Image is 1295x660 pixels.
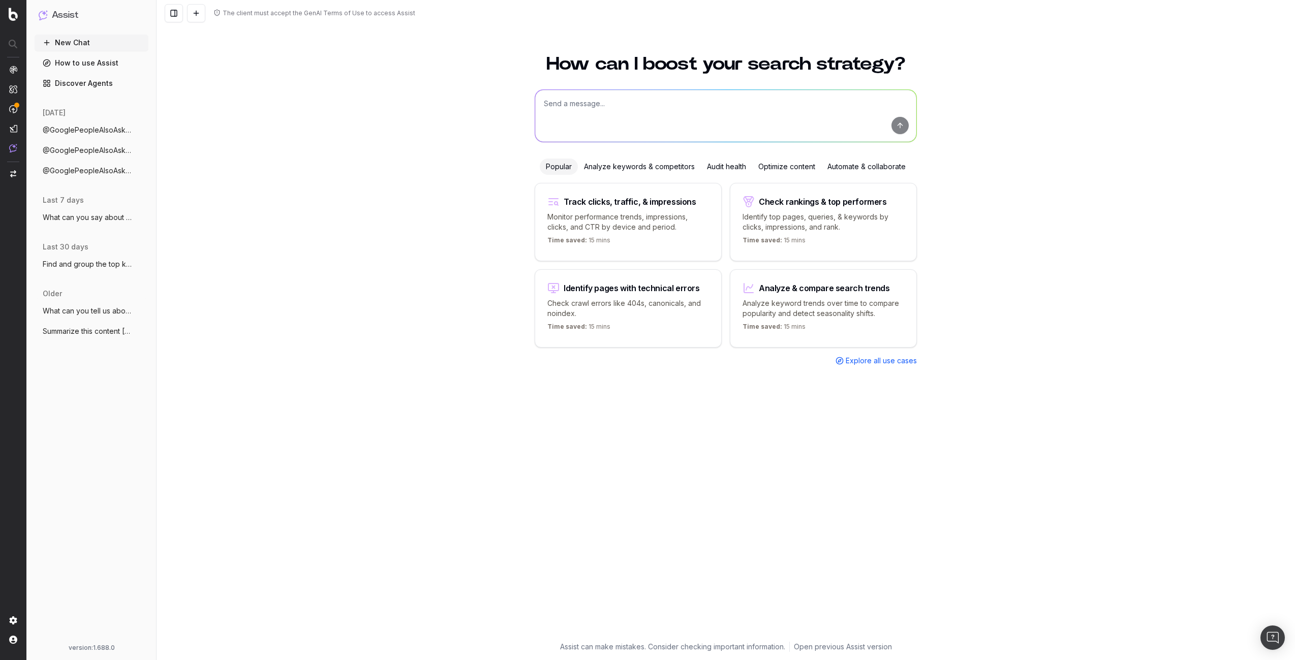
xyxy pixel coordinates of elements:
button: What can you say about [PERSON_NAME]? H [35,209,148,226]
span: last 7 days [43,195,84,205]
p: Assist can make mistakes. Consider checking important information. [560,642,785,652]
span: [DATE] [43,108,66,118]
p: Analyze keyword trends over time to compare popularity and detect seasonality shifts. [743,298,904,319]
span: @GooglePeopleAlsoAsk show me related que [43,125,132,135]
span: @GooglePeopleAlsoAsk what's is a LLM? [43,145,132,155]
span: last 30 days [43,242,88,252]
img: Switch project [10,170,16,177]
img: Intelligence [9,85,17,93]
a: Open previous Assist version [794,642,892,652]
p: 15 mins [547,236,610,248]
span: Explore all use cases [846,356,917,366]
p: 15 mins [743,323,806,335]
button: @GooglePeopleAlsoAsk show me related que [35,122,148,138]
div: Open Intercom Messenger [1260,625,1285,650]
h1: Assist [52,8,78,22]
span: @GooglePeopleAlsoAsk What is a LLM? [43,166,132,176]
img: Assist [39,10,48,20]
div: Analyze keywords & competitors [578,159,701,175]
img: Analytics [9,66,17,74]
div: Track clicks, traffic, & impressions [564,198,696,206]
span: What can you tell us about [PERSON_NAME] [43,306,132,316]
p: 15 mins [743,236,806,248]
span: older [43,289,62,299]
span: Time saved: [547,236,587,244]
button: Assist [39,8,144,22]
a: How to use Assist [35,55,148,71]
img: Activation [9,105,17,113]
span: Time saved: [743,236,782,244]
img: My account [9,636,17,644]
span: What can you say about [PERSON_NAME]? H [43,212,132,223]
button: @GooglePeopleAlsoAsk What is a LLM? [35,163,148,179]
button: New Chat [35,35,148,51]
img: Studio [9,124,17,133]
div: Automate & collaborate [821,159,912,175]
span: Time saved: [547,323,587,330]
img: Botify logo [9,8,18,21]
img: Assist [9,144,17,152]
div: Identify pages with technical errors [564,284,700,292]
button: Summarize this content [URL][PERSON_NAME] [35,323,148,339]
div: Analyze & compare search trends [759,284,890,292]
span: Find and group the top keywords for hack [43,259,132,269]
button: What can you tell us about [PERSON_NAME] [35,303,148,319]
div: version: 1.688.0 [39,644,144,652]
div: The client must accept the GenAI Terms of Use to access Assist [223,9,415,17]
div: Check rankings & top performers [759,198,887,206]
button: Find and group the top keywords for hack [35,256,148,272]
a: Explore all use cases [836,356,917,366]
button: @GooglePeopleAlsoAsk what's is a LLM? [35,142,148,159]
p: Identify top pages, queries, & keywords by clicks, impressions, and rank. [743,212,904,232]
h1: How can I boost your search strategy? [535,55,917,73]
span: Time saved: [743,323,782,330]
div: Optimize content [752,159,821,175]
img: Setting [9,616,17,624]
p: Check crawl errors like 404s, canonicals, and noindex. [547,298,709,319]
div: Popular [540,159,578,175]
a: Discover Agents [35,75,148,91]
p: Monitor performance trends, impressions, clicks, and CTR by device and period. [547,212,709,232]
span: Summarize this content [URL][PERSON_NAME] [43,326,132,336]
div: Audit health [701,159,752,175]
p: 15 mins [547,323,610,335]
